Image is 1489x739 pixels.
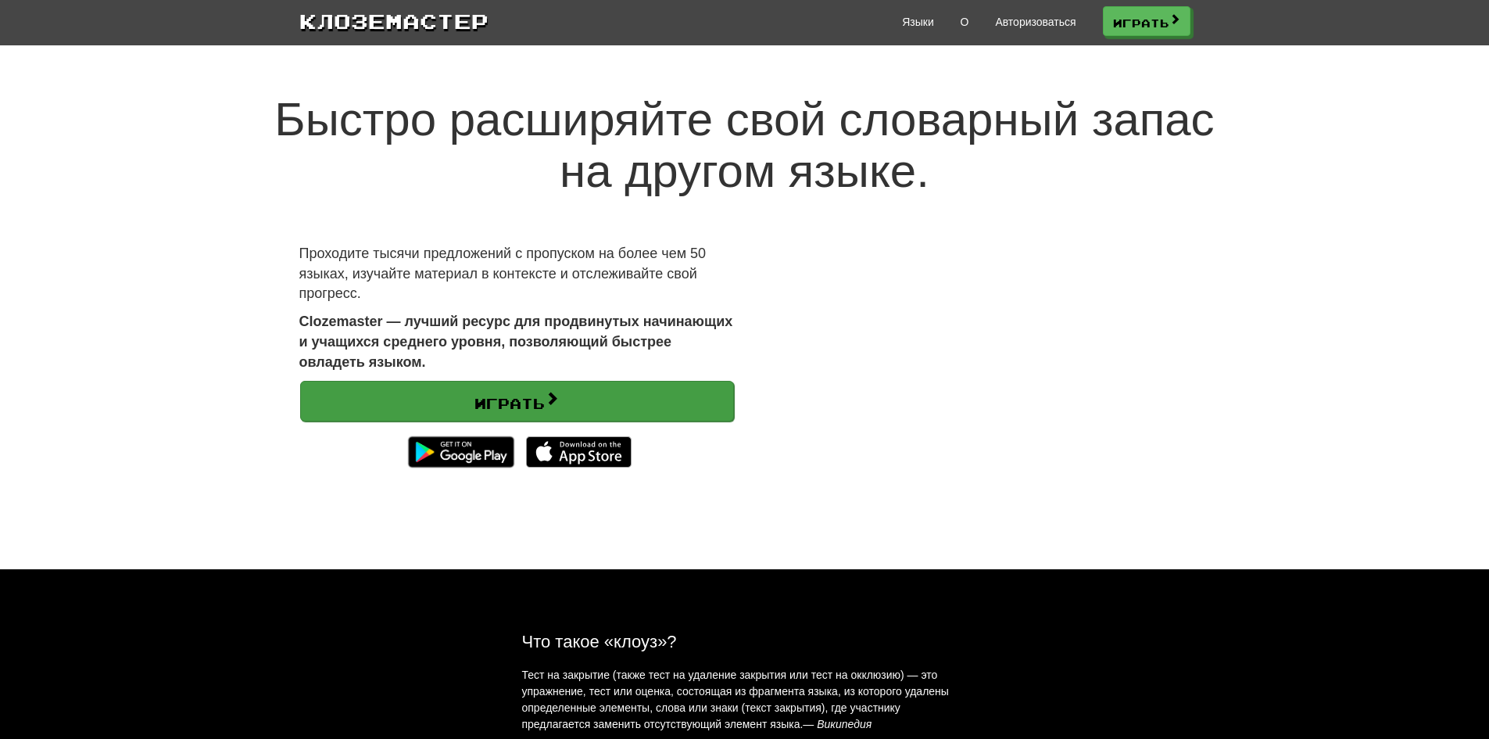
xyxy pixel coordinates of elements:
font: на другом языке. [560,145,929,197]
font: Быстро расширяйте свой словарный запас [274,93,1214,145]
font: Clozemaster — лучший ресурс для продвинутых начинающих и учащихся среднего уровня, позволяющий бы... [299,314,733,369]
a: Клоземастер [299,6,489,35]
font: — Википедия [803,718,872,730]
font: Играть [1113,16,1169,29]
a: Играть [1103,6,1190,36]
font: Авторизоваться [995,16,1076,28]
font: Тест на закрытие (также тест на удаление закрытия или тест на окклюзию) — это упражнение, тест ил... [522,669,949,730]
img: Скачать в Google Play [400,429,521,475]
font: Играть [474,395,545,412]
font: Клоземастер [299,9,489,33]
font: О [961,16,969,28]
font: Проходите тысячи предложений с пропуском на более чем 50 языках, изучайте материал в контексте и ... [299,246,707,301]
a: Играть [300,381,734,422]
font: Языки [902,16,934,28]
a: Языки [902,14,934,30]
font: Что такое «клоуз»? [522,632,677,651]
a: Авторизоваться [995,14,1076,30]
img: Download_on_the_App_Store_Badge_US-UK_135x40-25178aeef6eb6b83b96f5f2d004eda3bffbb37122de64afbaef7... [526,436,632,468]
a: О [961,14,969,30]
